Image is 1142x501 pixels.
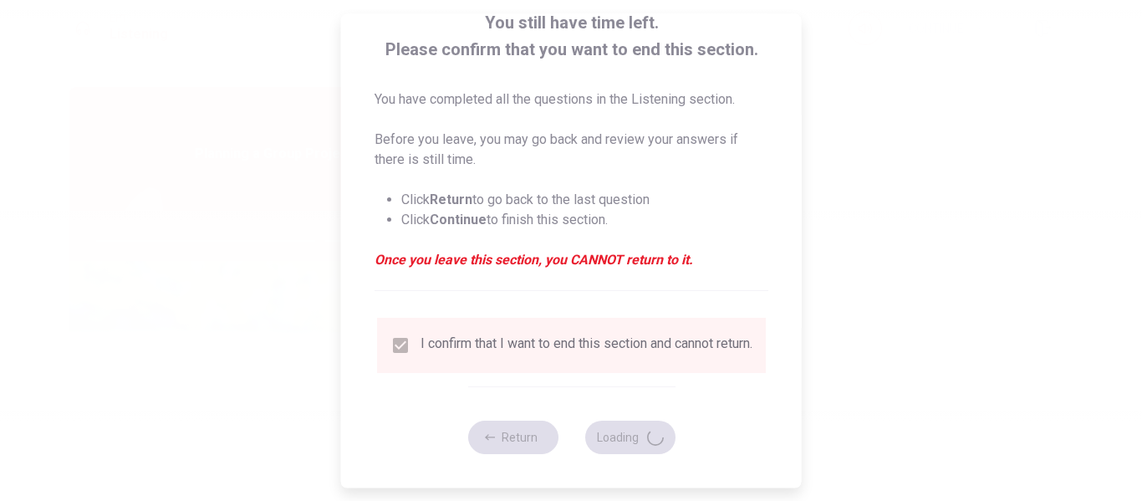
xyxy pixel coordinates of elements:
[401,190,768,210] li: Click to go back to the last question
[375,9,768,63] span: You still have time left. Please confirm that you want to end this section.
[375,89,768,110] p: You have completed all the questions in the Listening section.
[421,335,752,355] div: I confirm that I want to end this section and cannot return.
[584,421,675,454] button: Loading
[375,250,768,270] em: Once you leave this section, you CANNOT return to it.
[467,421,558,454] button: Return
[430,192,472,207] strong: Return
[430,212,487,227] strong: Continue
[375,130,768,170] p: Before you leave, you may go back and review your answers if there is still time.
[401,210,768,230] li: Click to finish this section.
